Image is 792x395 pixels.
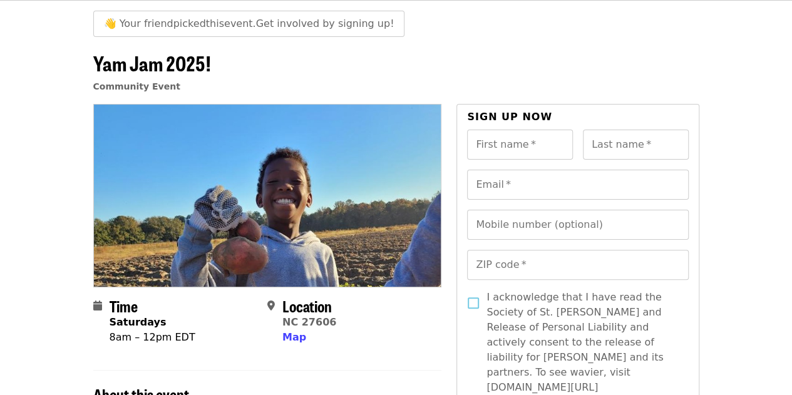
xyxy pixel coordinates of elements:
strong: Saturdays [110,316,167,328]
img: Yam Jam 2025! organized by Society of St. Andrew [94,105,441,286]
input: First name [467,130,573,160]
span: Time [110,295,138,317]
input: Mobile number (optional) [467,210,688,240]
div: 8am – 12pm EDT [110,330,195,345]
span: I acknowledge that I have read the Society of St. [PERSON_NAME] and Release of Personal Liability... [486,290,678,395]
i: map-marker-alt icon [267,300,275,312]
a: NC 27606 [282,316,336,328]
input: Last name [583,130,689,160]
button: Map [282,330,306,345]
a: Community Event [93,81,180,91]
span: Yam Jam 2025! [93,48,211,78]
span: Location [282,295,332,317]
span: Your friend picked this event . Get involved by signing up! [120,18,394,29]
span: Sign up now [467,111,552,123]
span: waving emoji [104,18,116,29]
i: calendar icon [93,300,102,312]
input: Email [467,170,688,200]
span: Map [282,331,306,343]
input: ZIP code [467,250,688,280]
